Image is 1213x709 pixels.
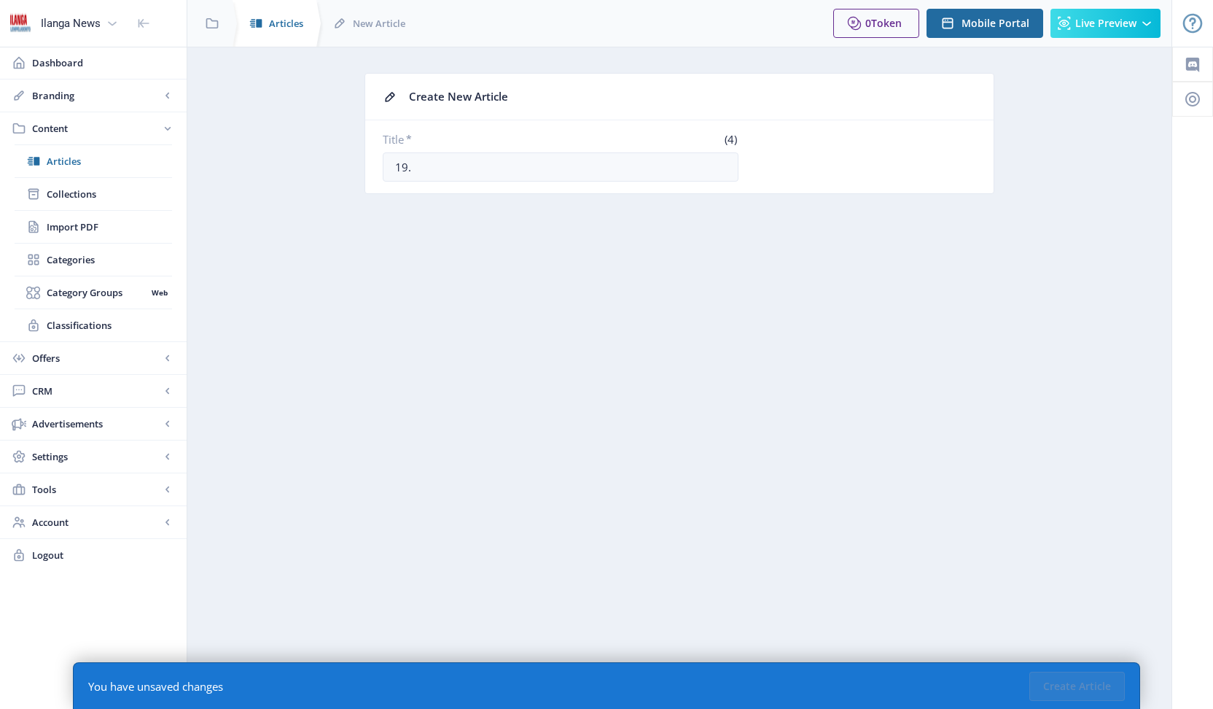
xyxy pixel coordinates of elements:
span: Token [871,16,902,30]
span: Offers [32,351,160,365]
span: Advertisements [32,417,160,431]
span: Settings [32,449,160,464]
span: Articles [269,16,303,31]
input: What's the title of your article? [383,152,738,182]
a: Classifications [15,309,172,341]
span: CRM [32,384,160,398]
a: Import PDF [15,211,172,243]
button: Mobile Portal [927,9,1043,38]
span: Category Groups [47,285,147,300]
nb-badge: Web [147,285,172,300]
span: Collections [47,187,172,201]
button: Create Article [1029,672,1125,701]
span: Categories [47,252,172,267]
a: Category GroupsWeb [15,276,172,309]
span: Live Preview [1075,18,1136,29]
button: 0Token [833,9,919,38]
a: Categories [15,244,172,276]
span: New Article [353,16,405,31]
span: Dashboard [32,55,175,70]
span: Classifications [47,318,172,333]
span: Branding [32,88,160,103]
div: Ilanga News [41,7,101,39]
span: Tools [32,482,160,497]
button: Live Preview [1050,9,1161,38]
span: (4) [722,132,738,147]
a: Collections [15,178,172,210]
a: Articles [15,145,172,177]
span: Content [32,121,160,136]
div: You have unsaved changes [88,679,223,694]
img: 6e32966d-d278-493e-af78-9af65f0c2223.png [9,12,32,35]
span: Account [32,515,160,530]
div: Create New Article [409,85,976,108]
span: Import PDF [47,220,172,234]
span: Logout [32,548,175,562]
label: Title [383,132,555,147]
span: Mobile Portal [962,18,1029,29]
span: Articles [47,154,172,168]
